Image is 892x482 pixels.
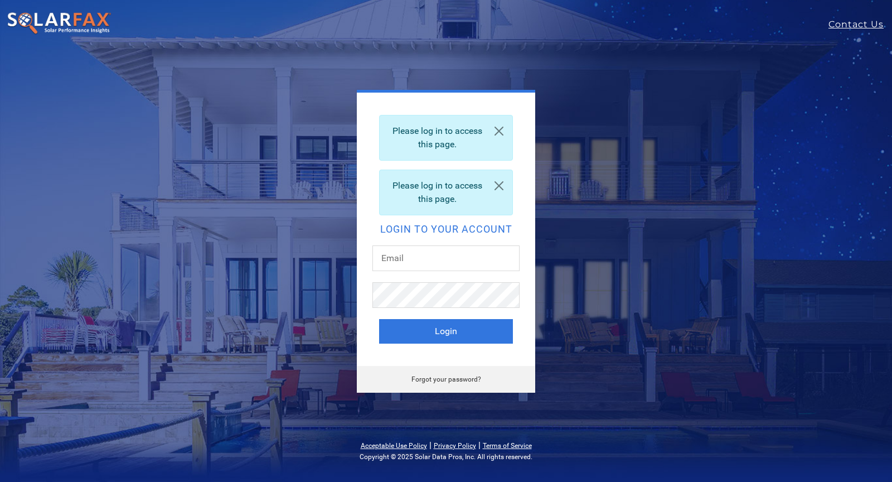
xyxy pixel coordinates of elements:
img: SolarFax [7,12,111,35]
div: Please log in to access this page. [379,170,513,215]
div: Please log in to access this page. [379,115,513,161]
a: Forgot your password? [411,375,481,383]
span: | [478,440,481,450]
a: Terms of Service [483,442,532,450]
a: Acceptable Use Policy [361,442,427,450]
button: Login [379,319,513,344]
h2: Login to your account [379,224,513,234]
input: Email [372,245,520,271]
a: Contact Us [828,18,892,31]
a: Close [486,170,512,201]
span: | [429,440,432,450]
a: Close [486,115,512,147]
a: Privacy Policy [434,442,476,450]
